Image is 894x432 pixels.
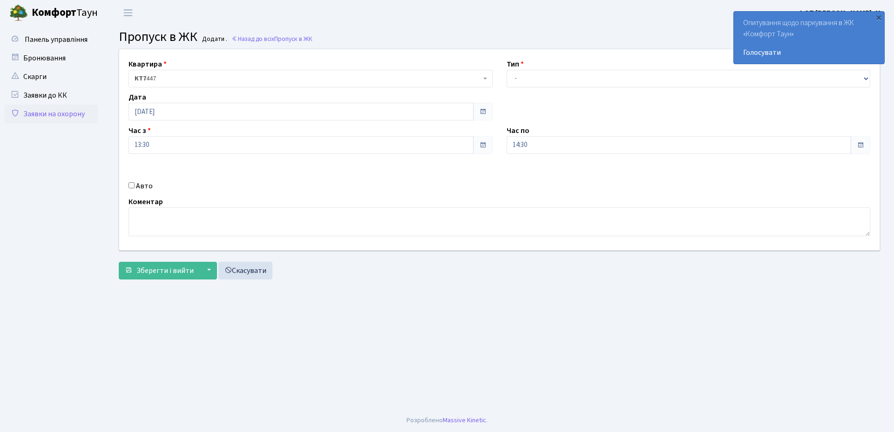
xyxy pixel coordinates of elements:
b: ФОП [PERSON_NAME]. Н. [798,8,883,18]
a: ФОП [PERSON_NAME]. Н. [798,7,883,19]
label: Коментар [129,196,163,207]
div: × [874,13,883,22]
a: Бронювання [5,49,98,67]
a: Заявки на охорону [5,105,98,123]
a: Голосувати [743,47,875,58]
a: Заявки до КК [5,86,98,105]
label: Час по [507,125,529,136]
span: <b>КТ7</b>&nbsp;&nbsp;&nbsp;447 [129,70,493,87]
span: <b>КТ7</b>&nbsp;&nbsp;&nbsp;447 [135,74,481,83]
span: Панель управління [25,34,88,45]
a: Massive Kinetic [443,415,486,425]
button: Переключити навігацію [116,5,140,20]
label: Тип [507,59,524,70]
span: Пропуск в ЖК [119,27,197,46]
span: Пропуск в ЖК [274,34,312,43]
a: Назад до всіхПропуск в ЖК [231,34,312,43]
label: Дата [129,92,146,103]
a: Панель управління [5,30,98,49]
span: Зберегти і вийти [136,266,194,276]
label: Час з [129,125,151,136]
a: Скарги [5,67,98,86]
div: Опитування щодо паркування в ЖК «Комфорт Таун» [734,12,884,64]
img: logo.png [9,4,28,22]
span: Таун [32,5,98,21]
button: Зберегти і вийти [119,262,200,279]
b: Комфорт [32,5,76,20]
small: Додати . [200,35,227,43]
b: КТ7 [135,74,146,83]
a: Скасувати [218,262,272,279]
div: Розроблено . [406,415,488,425]
label: Авто [136,180,153,192]
label: Квартира [129,59,167,70]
